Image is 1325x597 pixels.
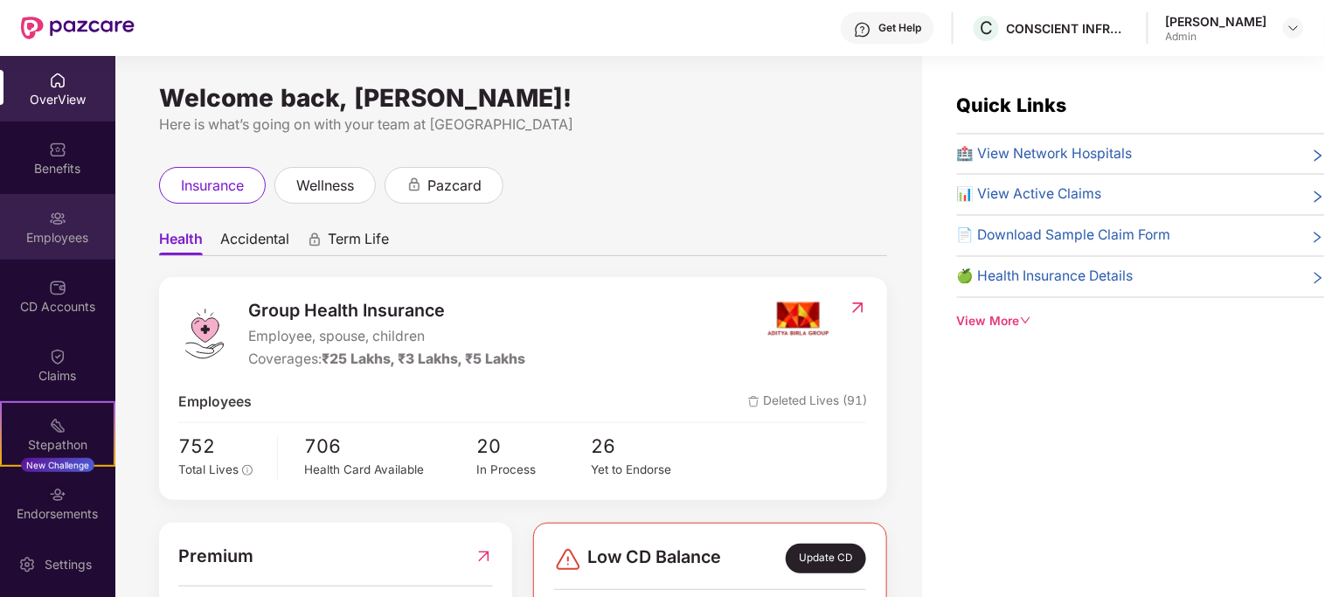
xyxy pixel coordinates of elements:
[748,396,760,407] img: deleteIcon
[21,458,94,472] div: New Challenge
[957,184,1102,205] span: 📊 View Active Claims
[1007,20,1129,37] div: CONSCIENT INFRASTRUCTURE PVT LTD
[1311,269,1325,288] span: right
[849,299,867,316] img: RedirectIcon
[957,312,1325,331] div: View More
[178,308,231,360] img: logo
[2,436,114,454] div: Stepathon
[178,392,252,413] span: Employees
[980,17,993,38] span: C
[49,72,66,89] img: svg+xml;base64,PHN2ZyBpZD0iSG9tZSIgeG1sbnM9Imh0dHA6Ly93d3cudzMub3JnLzIwMDAvc3ZnIiB3aWR0aD0iMjAiIG...
[242,465,253,476] span: info-circle
[248,326,525,348] span: Employee, spouse, children
[1311,228,1325,246] span: right
[248,349,525,371] div: Coverages:
[18,556,36,573] img: svg+xml;base64,PHN2ZyBpZD0iU2V0dGluZy0yMHgyMCIgeG1sbnM9Imh0dHA6Ly93d3cudzMub3JnLzIwMDAvc3ZnIiB3aW...
[591,461,705,479] div: Yet to Endorse
[766,297,831,341] img: insurerIcon
[248,297,525,324] span: Group Health Insurance
[475,543,493,570] img: RedirectIcon
[554,545,582,573] img: svg+xml;base64,PHN2ZyBpZD0iRGFuZ2VyLTMyeDMyIiB4bWxucz0iaHR0cDovL3d3dy53My5vcmcvMjAwMC9zdmciIHdpZH...
[39,556,97,573] div: Settings
[957,143,1133,165] span: 🏥 View Network Hospitals
[178,432,264,462] span: 752
[957,266,1134,288] span: 🍏 Health Insurance Details
[878,21,921,35] div: Get Help
[957,225,1171,246] span: 📄 Download Sample Claim Form
[49,141,66,158] img: svg+xml;base64,PHN2ZyBpZD0iQmVuZWZpdHMiIHhtbG5zPSJodHRwOi8vd3d3LnczLm9yZy8yMDAwL3N2ZyIgd2lkdGg9Ij...
[307,232,323,247] div: animation
[49,279,66,296] img: svg+xml;base64,PHN2ZyBpZD0iQ0RfQWNjb3VudHMiIGRhdGEtbmFtZT0iQ0QgQWNjb3VudHMiIHhtbG5zPSJodHRwOi8vd3...
[328,230,389,255] span: Term Life
[1311,187,1325,205] span: right
[1311,147,1325,165] span: right
[49,348,66,365] img: svg+xml;base64,PHN2ZyBpZD0iQ2xhaW0iIHhtbG5zPSJodHRwOi8vd3d3LnczLm9yZy8yMDAwL3N2ZyIgd2lkdGg9IjIwIi...
[591,432,705,462] span: 26
[159,230,203,255] span: Health
[21,17,135,39] img: New Pazcare Logo
[957,94,1067,116] span: Quick Links
[1287,21,1301,35] img: svg+xml;base64,PHN2ZyBpZD0iRHJvcGRvd24tMzJ4MzIiIHhtbG5zPSJodHRwOi8vd3d3LnczLm9yZy8yMDAwL3N2ZyIgd2...
[296,175,354,197] span: wellness
[587,544,722,573] span: Low CD Balance
[748,392,867,413] span: Deleted Lives (91)
[49,210,66,227] img: svg+xml;base64,PHN2ZyBpZD0iRW1wbG95ZWVzIiB4bWxucz0iaHR0cDovL3d3dy53My5vcmcvMjAwMC9zdmciIHdpZHRoPS...
[476,432,591,462] span: 20
[406,177,422,192] div: animation
[49,486,66,503] img: svg+xml;base64,PHN2ZyBpZD0iRW5kb3JzZW1lbnRzIiB4bWxucz0iaHR0cDovL3d3dy53My5vcmcvMjAwMC9zdmciIHdpZH...
[304,432,476,462] span: 706
[1020,315,1032,327] span: down
[159,114,887,135] div: Here is what’s going on with your team at [GEOGRAPHIC_DATA]
[49,417,66,434] img: svg+xml;base64,PHN2ZyB4bWxucz0iaHR0cDovL3d3dy53My5vcmcvMjAwMC9zdmciIHdpZHRoPSIyMSIgaGVpZ2h0PSIyMC...
[220,230,289,255] span: Accidental
[1166,30,1267,44] div: Admin
[178,543,253,570] span: Premium
[1166,13,1267,30] div: [PERSON_NAME]
[181,175,244,197] span: insurance
[159,91,887,105] div: Welcome back, [PERSON_NAME]!
[786,544,866,573] div: Update CD
[476,461,591,479] div: In Process
[427,175,482,197] span: pazcard
[178,462,239,476] span: Total Lives
[322,351,525,367] span: ₹25 Lakhs, ₹3 Lakhs, ₹5 Lakhs
[304,461,476,479] div: Health Card Available
[854,21,871,38] img: svg+xml;base64,PHN2ZyBpZD0iSGVscC0zMngzMiIgeG1sbnM9Imh0dHA6Ly93d3cudzMub3JnLzIwMDAvc3ZnIiB3aWR0aD...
